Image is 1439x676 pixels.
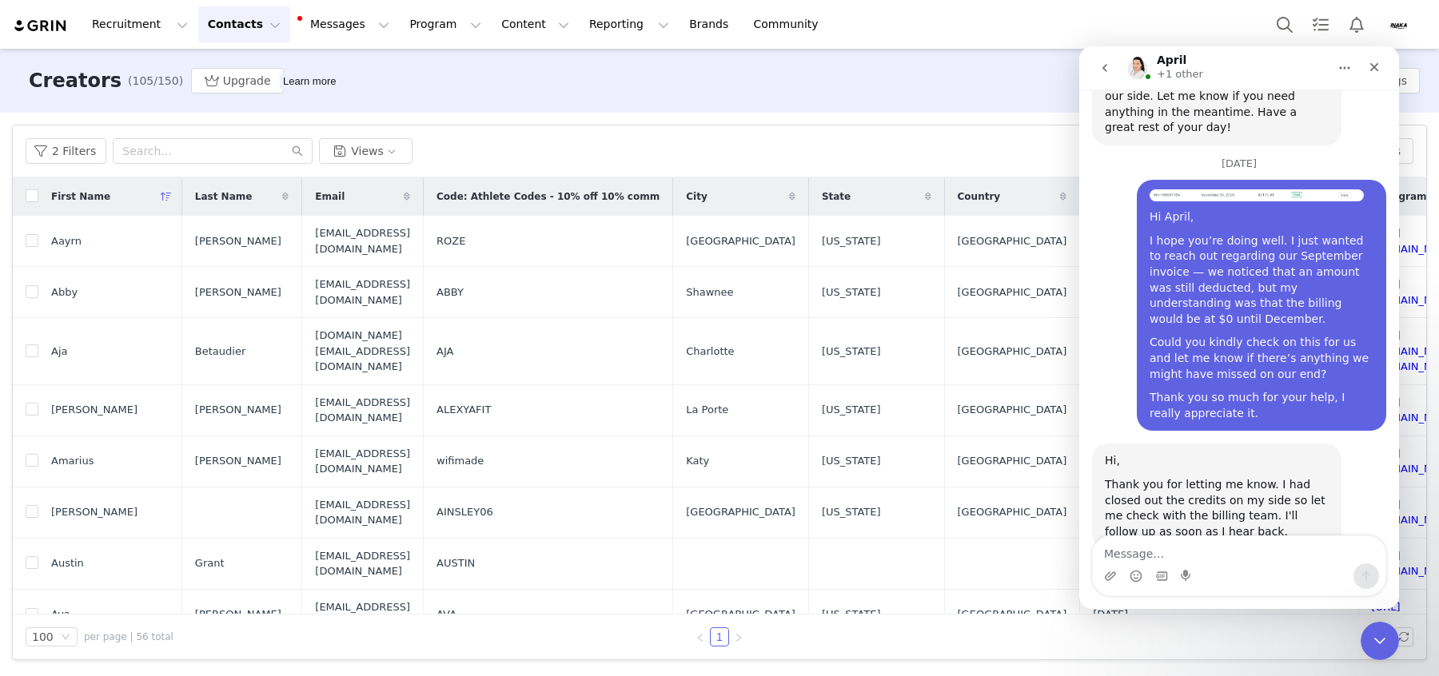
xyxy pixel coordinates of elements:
[315,599,410,630] span: [EMAIL_ADDRESS][DOMAIN_NAME]
[195,555,225,571] span: Grant
[1339,6,1374,42] button: Notifications
[315,276,410,308] span: [EMAIL_ADDRESS][DOMAIN_NAME]
[195,189,253,204] span: Last Name
[492,6,579,42] button: Content
[315,189,345,204] span: Email
[822,504,881,520] span: [US_STATE]
[195,606,281,622] span: [PERSON_NAME]
[51,189,110,204] span: First Name
[61,632,70,643] i: icon: down
[822,189,851,204] span: State
[686,402,728,418] span: La Porte
[436,555,475,571] span: AUSTIN
[686,606,795,622] span: [GEOGRAPHIC_DATA]
[686,504,795,520] span: [GEOGRAPHIC_DATA]
[580,6,679,42] button: Reporting
[822,344,881,360] span: [US_STATE]
[292,145,303,157] i: icon: search
[1361,622,1399,660] iframe: To enrich screen reader interactions, please activate Accessibility in Grammarly extension settings
[958,453,1067,469] span: [GEOGRAPHIC_DATA]
[113,138,313,164] input: Search...
[958,233,1067,249] span: [GEOGRAPHIC_DATA]
[315,395,410,426] span: [EMAIL_ADDRESS][DOMAIN_NAME]
[51,284,78,300] span: Abby
[51,504,138,520] span: [PERSON_NAME]
[822,284,881,300] span: [US_STATE]
[195,344,245,360] span: Betaudier
[958,284,1067,300] span: [GEOGRAPHIC_DATA]
[195,402,281,418] span: [PERSON_NAME]
[686,284,733,300] span: Shawnee
[691,627,710,646] li: Previous Page
[436,284,464,300] span: ABBY
[128,73,183,89] span: (105/150)
[315,497,410,528] span: [EMAIL_ADDRESS][DOMAIN_NAME]
[26,138,106,164] button: 2 Filters
[958,402,1067,418] span: [GEOGRAPHIC_DATA]
[1079,46,1399,609] iframe: To enrich screen reader interactions, please activate Accessibility in Grammarly extension settings
[191,68,284,93] button: Upgrade
[734,633,743,642] i: icon: right
[29,66,122,95] h3: Creators
[436,189,660,204] span: Code: Athlete Codes - 10% off 10% comm
[744,6,835,42] a: Community
[315,328,410,375] span: [DOMAIN_NAME][EMAIL_ADDRESS][DOMAIN_NAME]
[51,555,84,571] span: Austin
[51,344,67,360] span: Aja
[84,630,173,644] span: per page | 56 total
[198,6,290,42] button: Contacts
[686,233,795,249] span: [GEOGRAPHIC_DATA]
[315,446,410,477] span: [EMAIL_ADDRESS][DOMAIN_NAME]
[680,6,743,42] a: Brands
[51,402,138,418] span: [PERSON_NAME]
[822,233,881,249] span: [US_STATE]
[51,453,94,469] span: Amarius
[436,402,491,418] span: ALEXYAFIT
[1375,12,1426,38] button: Profile
[319,138,413,164] button: Views
[195,453,281,469] span: [PERSON_NAME]
[436,233,465,249] span: ROZE
[958,344,1067,360] span: [GEOGRAPHIC_DATA]
[280,74,339,89] div: Tooltip anchor
[195,233,281,249] span: [PERSON_NAME]
[291,6,399,42] button: Messages
[711,628,728,646] a: 1
[822,402,881,418] span: [US_STATE]
[958,189,1001,204] span: Country
[82,6,197,42] button: Recruitment
[686,453,709,469] span: Katy
[13,18,69,34] img: grin logo
[400,6,491,42] button: Program
[958,606,1067,622] span: [GEOGRAPHIC_DATA]
[729,627,748,646] li: Next Page
[822,606,881,622] span: [US_STATE]
[315,225,410,256] span: [EMAIL_ADDRESS][DOMAIN_NAME]
[315,548,410,579] span: [EMAIL_ADDRESS][DOMAIN_NAME]
[51,606,70,622] span: Ava
[686,344,734,360] span: Charlotte
[1267,6,1302,42] button: Search
[822,453,881,469] span: [US_STATE]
